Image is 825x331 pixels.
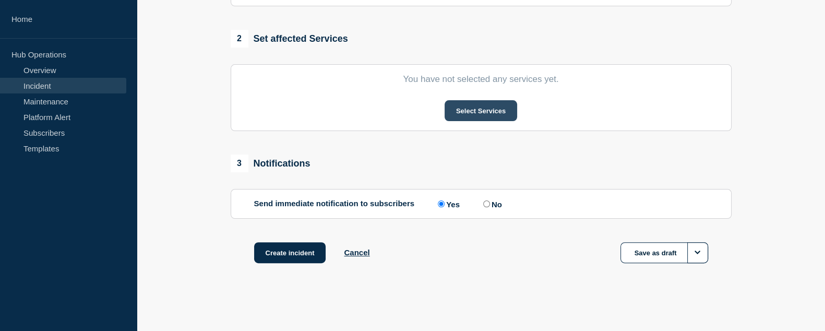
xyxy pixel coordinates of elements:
[438,200,445,207] input: Yes
[344,248,369,257] button: Cancel
[445,100,517,121] button: Select Services
[231,30,248,48] span: 2
[687,242,708,263] button: Options
[254,199,708,209] div: Send immediate notification to subscribers
[231,155,248,172] span: 3
[481,199,502,209] label: No
[620,242,708,263] button: Save as draft
[435,199,460,209] label: Yes
[231,30,348,48] div: Set affected Services
[231,155,310,172] div: Notifications
[254,242,326,263] button: Create incident
[483,200,490,207] input: No
[254,74,708,85] p: You have not selected any services yet.
[254,199,415,209] p: Send immediate notification to subscribers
